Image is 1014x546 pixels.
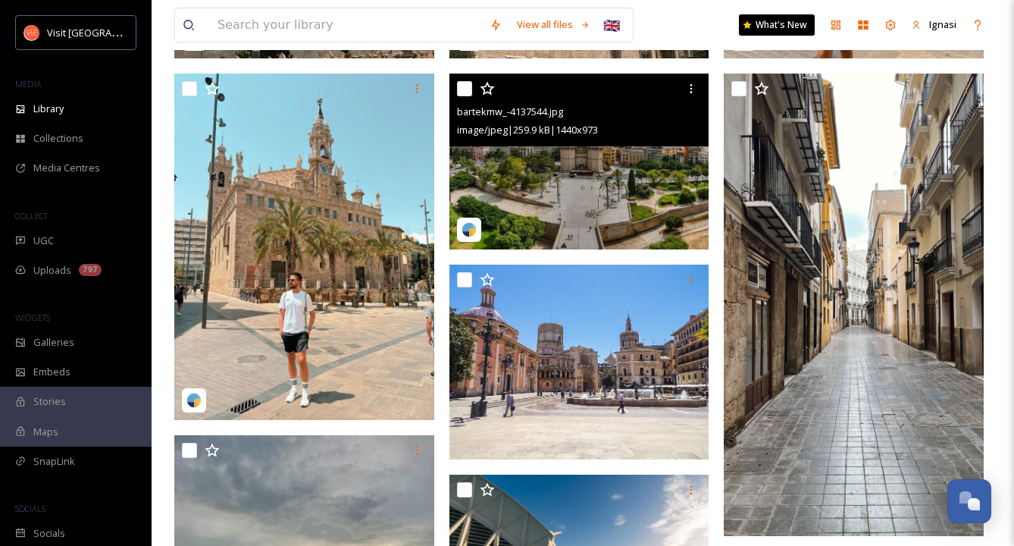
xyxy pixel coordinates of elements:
[210,8,482,42] input: Search your library
[79,264,102,276] div: 797
[947,479,991,523] button: Open Chat
[33,335,74,350] span: Galleries
[15,210,48,221] span: COLLECT
[186,393,202,408] img: snapsea-logo.png
[33,425,58,439] span: Maps
[598,11,625,39] div: 🇬🇧
[457,105,563,118] span: bartekmw_-4137544.jpg
[33,365,70,379] span: Embeds
[739,14,815,36] a: What's New
[904,10,964,39] a: Ignasi
[33,263,71,278] span: Uploads
[15,312,50,323] span: WIDGETS
[33,161,100,175] span: Media Centres
[449,265,709,460] img: ext_1736184537.684011_info@viaggiacorrisogna.it-valencia-1.jpg
[33,526,65,541] span: Socials
[15,503,45,514] span: SOCIALS
[929,17,956,31] span: Ignasi
[457,123,598,136] span: image/jpeg | 259.9 kB | 1440 x 973
[33,131,83,146] span: Collections
[33,234,54,248] span: UGC
[33,102,64,116] span: Library
[724,74,984,536] img: ext_1738593011.940433_parliamone@latatamaschio.it-page0.jpeg
[462,222,477,237] img: snapsea-logo.png
[33,454,75,469] span: SnapLink
[24,25,39,40] img: download.png
[15,78,42,89] span: MEDIA
[33,394,66,409] span: Stories
[509,10,598,39] a: View all files
[47,25,164,39] span: Visit [GEOGRAPHIC_DATA]
[449,74,709,249] img: bartekmw_-4137544.jpg
[174,74,434,420] img: mr_brdar-18074968037061647.jpeg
